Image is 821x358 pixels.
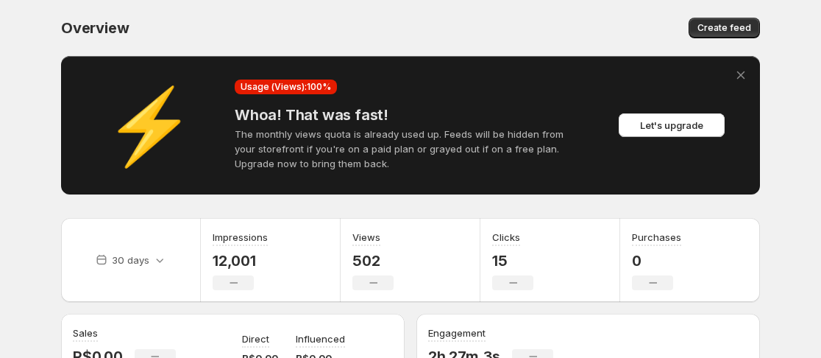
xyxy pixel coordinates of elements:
[213,252,268,270] p: 12,001
[697,22,751,34] span: Create feed
[296,331,345,346] p: Influenced
[619,113,725,137] button: Let's upgrade
[352,252,394,270] p: 502
[235,127,586,171] p: The monthly views quota is already used up. Feeds will be hidden from your storefront if you're o...
[492,230,520,245] h3: Clicks
[213,230,268,245] h3: Impressions
[689,18,760,38] button: Create feed
[632,230,681,245] h3: Purchases
[61,19,129,37] span: Overview
[640,118,703,133] span: Let's upgrade
[352,230,380,245] h3: Views
[235,80,337,94] div: Usage (Views): 100 %
[242,331,269,346] p: Direct
[492,252,533,270] p: 15
[73,326,98,340] h3: Sales
[112,253,149,267] p: 30 days
[76,118,223,133] div: ⚡
[632,252,681,270] p: 0
[428,326,486,340] h3: Engagement
[235,106,586,124] h4: Whoa! That was fast!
